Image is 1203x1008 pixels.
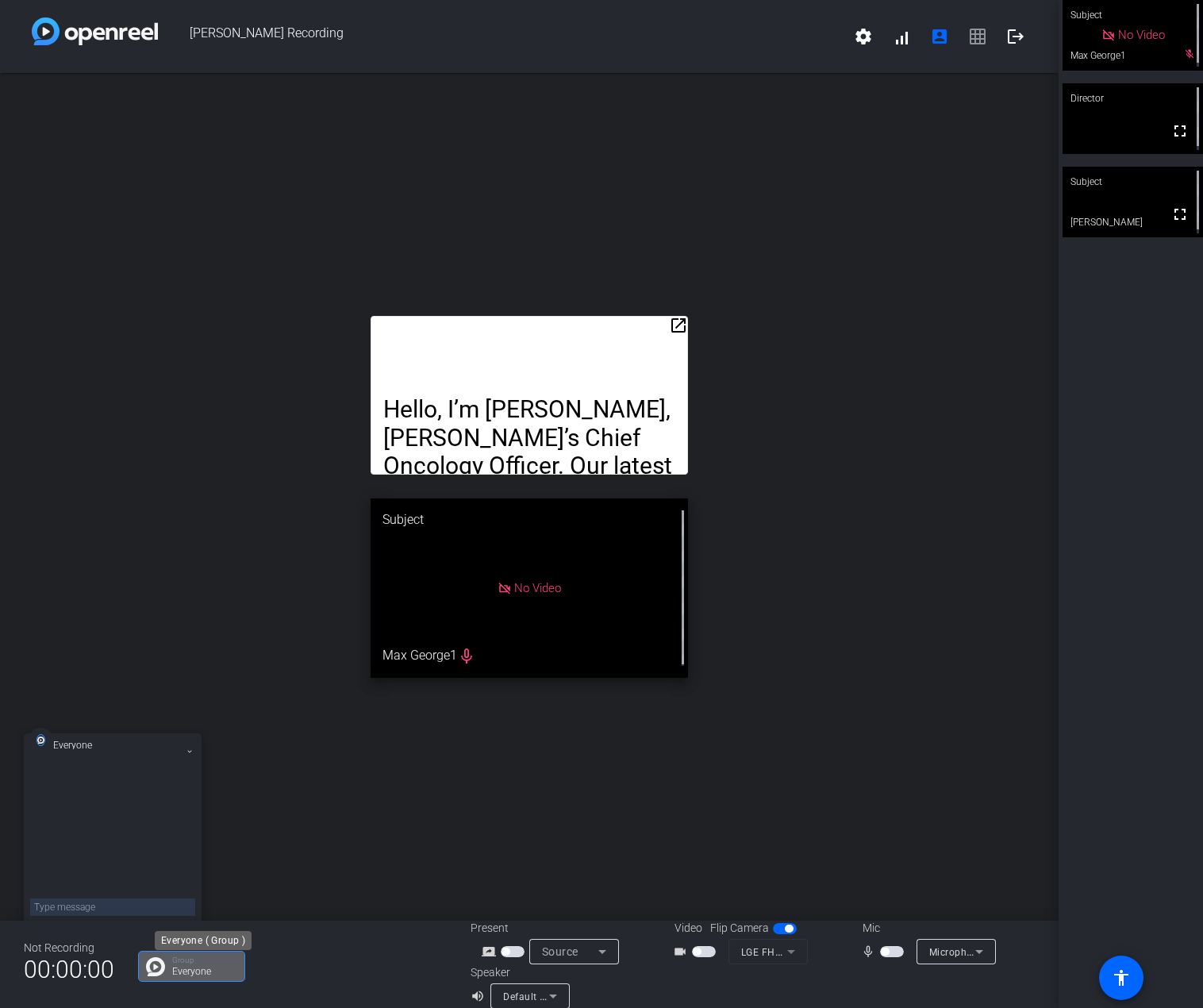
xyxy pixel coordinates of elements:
[1170,205,1190,224] mat-icon: fullscreen
[471,987,490,1006] mat-icon: volume_up
[24,940,114,956] div: Not Recording
[1112,968,1131,987] mat-icon: accessibility
[930,27,949,46] mat-icon: account_box
[471,920,629,937] div: Present
[172,967,236,976] p: Everyone
[1006,27,1025,46] mat-icon: logout
[1063,83,1203,113] div: Director
[861,942,880,961] mat-icon: mic_none
[32,17,158,45] img: white-gradient.svg
[53,741,117,749] h3: Everyone
[1170,121,1190,140] mat-icon: fullscreen
[514,581,561,595] span: No Video
[675,920,702,937] span: Video
[854,27,873,46] mat-icon: settings
[710,920,769,937] span: Flip Camera
[158,17,844,56] span: [PERSON_NAME] Recording
[24,950,114,989] span: 00:00:00
[669,316,688,335] mat-icon: open_in_new
[146,957,165,976] img: Chat Icon
[503,990,582,1002] span: Default - AirPods
[172,956,236,964] p: Group
[37,734,45,746] img: all-white.svg
[155,931,252,950] div: Everyone ( Group )
[673,942,692,961] mat-icon: videocam_outline
[371,498,688,541] div: Subject
[1118,28,1165,42] span: No Video
[471,964,566,981] div: Speaker
[542,945,578,958] span: Source
[882,17,921,56] button: signal_cellular_alt
[1063,167,1203,197] div: Subject
[847,920,1005,937] div: Mic
[482,942,501,961] mat-icon: screen_share_outline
